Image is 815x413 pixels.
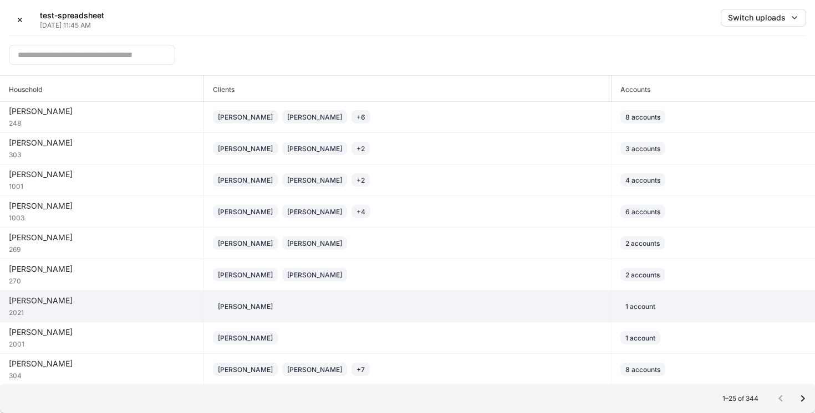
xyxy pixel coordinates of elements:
div: [PERSON_NAME] [9,264,195,275]
div: ✕ [17,14,23,25]
div: 1 account [625,301,655,312]
div: [PERSON_NAME] [218,143,273,154]
div: + 4 [356,206,365,217]
div: 4 accounts [625,175,660,185]
div: [PERSON_NAME] [287,364,342,375]
div: [PERSON_NAME] [9,169,195,180]
div: [PERSON_NAME] [9,200,195,211]
div: 1001 [9,180,195,191]
div: [PERSON_NAME] [218,364,273,375]
div: [PERSON_NAME] [9,232,195,243]
div: 2021 [9,306,195,317]
button: Switch uploads [721,9,806,27]
h5: test-spreadsheet [40,10,104,21]
p: 1–25 of 344 [722,394,758,403]
div: [PERSON_NAME] [218,270,273,280]
div: [PERSON_NAME] [287,175,342,185]
div: Switch uploads [728,12,786,23]
h6: Clients [204,84,235,95]
div: + 7 [356,364,365,375]
div: [PERSON_NAME] [218,238,273,249]
div: [PERSON_NAME] [218,333,273,343]
div: 2 accounts [625,270,660,280]
div: 8 accounts [625,112,660,122]
div: 304 [9,369,195,380]
div: 1 account [625,333,655,343]
div: [PERSON_NAME] [287,112,342,122]
div: 3 accounts [625,143,660,154]
div: 2001 [9,338,195,349]
div: [PERSON_NAME] [287,270,342,280]
div: 1003 [9,211,195,223]
div: 248 [9,117,195,128]
div: + 2 [356,143,365,154]
div: 6 accounts [625,206,660,217]
div: 270 [9,275,195,286]
div: [PERSON_NAME] [287,238,342,249]
div: [PERSON_NAME] [218,301,273,312]
div: [PERSON_NAME] [218,112,273,122]
div: [PERSON_NAME] [218,206,273,217]
h6: Accounts [612,84,650,95]
p: [DATE] 11:45 AM [40,21,104,30]
div: 2 accounts [625,238,660,249]
div: [PERSON_NAME] [287,143,342,154]
div: [PERSON_NAME] [9,358,195,369]
button: Go to next page [792,388,814,410]
div: + 2 [356,175,365,185]
div: [PERSON_NAME] [287,206,342,217]
div: [PERSON_NAME] [9,106,195,117]
button: ✕ [9,9,31,31]
div: 269 [9,243,195,254]
div: 8 accounts [625,364,660,375]
div: [PERSON_NAME] [9,327,195,338]
div: [PERSON_NAME] [218,175,273,185]
div: [PERSON_NAME] [9,295,195,306]
div: + 6 [356,112,365,122]
div: 303 [9,148,195,159]
span: Clients [204,76,611,101]
div: [PERSON_NAME] [9,137,195,148]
